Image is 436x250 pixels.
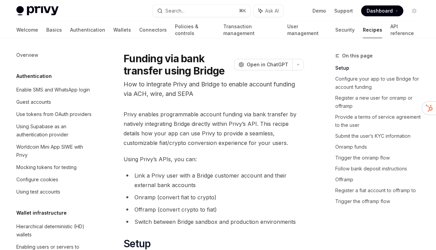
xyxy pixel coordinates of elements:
[11,186,98,198] a: Using test accounts
[409,5,420,16] button: Toggle dark mode
[16,22,38,38] a: Welcome
[124,237,150,250] span: Setup
[11,220,98,241] a: Hierarchical deterministic (HD) wallets
[11,161,98,173] a: Mocking tokens for testing
[124,171,304,190] li: Link a Privy user with a Bridge customer account and their external bank accounts
[335,22,355,38] a: Security
[139,22,167,38] a: Connectors
[361,5,403,16] a: Dashboard
[124,110,304,148] span: Privy enables programmable account funding via bank transfer by natively integrating Bridge direc...
[16,188,60,196] div: Using test accounts
[16,6,59,16] img: light logo
[334,7,353,14] a: Support
[312,7,326,14] a: Demo
[335,185,425,196] a: Register a fiat account to offramp to
[165,7,184,15] div: Search...
[46,22,62,38] a: Basics
[11,173,98,186] a: Configure cookies
[16,110,92,118] div: Use tokens from OAuth providers
[11,120,98,141] a: Using Supabase as an authentication provider
[16,72,52,80] h5: Authentication
[335,174,425,185] a: Offramp
[175,22,215,38] a: Policies & controls
[287,22,327,38] a: User management
[16,222,94,239] div: Hierarchical deterministic (HD) wallets
[70,22,105,38] a: Authentication
[124,52,231,77] h1: Funding via bank transfer using Bridge
[11,108,98,120] a: Use tokens from OAuth providers
[335,93,425,112] a: Register a new user for onramp or offramp
[254,5,284,17] button: Ask AI
[335,131,425,141] a: Submit the user’s KYC information
[335,141,425,152] a: Onramp funds
[367,7,393,14] span: Dashboard
[11,96,98,108] a: Guest accounts
[16,209,67,217] h5: Wallet infrastructure
[16,176,58,184] div: Configure cookies
[124,193,304,202] li: Onramp (convert fiat to crypto)
[124,154,304,164] span: Using Privy’s APIs, you can:
[390,22,420,38] a: API reference
[16,86,90,94] div: Enable SMS and WhatsApp login
[335,73,425,93] a: Configure your app to use Bridge for account funding
[11,49,98,61] a: Overview
[239,8,246,14] span: ⌘ K
[16,163,77,171] div: Mocking tokens for testing
[342,52,373,60] span: On this page
[152,5,250,17] button: Search...⌘K
[265,7,279,14] span: Ask AI
[335,152,425,163] a: Trigger the onramp flow
[363,22,382,38] a: Recipes
[335,196,425,207] a: Trigger the offramp flow
[124,80,304,99] p: How to integrate Privy and Bridge to enable account funding via ACH, wire, and SEPA
[335,163,425,174] a: Follow bank deposit instructions
[16,51,38,59] div: Overview
[124,205,304,214] li: Offramp (convert crypto to fiat)
[335,63,425,73] a: Setup
[124,217,304,227] li: Switch between Bridge sandbox and production environments
[16,143,94,159] div: Worldcoin Mini App SIWE with Privy
[335,112,425,131] a: Provide a terms of service agreement to the user
[247,61,288,68] span: Open in ChatGPT
[223,22,279,38] a: Transaction management
[16,98,51,106] div: Guest accounts
[234,59,292,70] button: Open in ChatGPT
[11,141,98,161] a: Worldcoin Mini App SIWE with Privy
[16,122,94,139] div: Using Supabase as an authentication provider
[113,22,131,38] a: Wallets
[11,84,98,96] a: Enable SMS and WhatsApp login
